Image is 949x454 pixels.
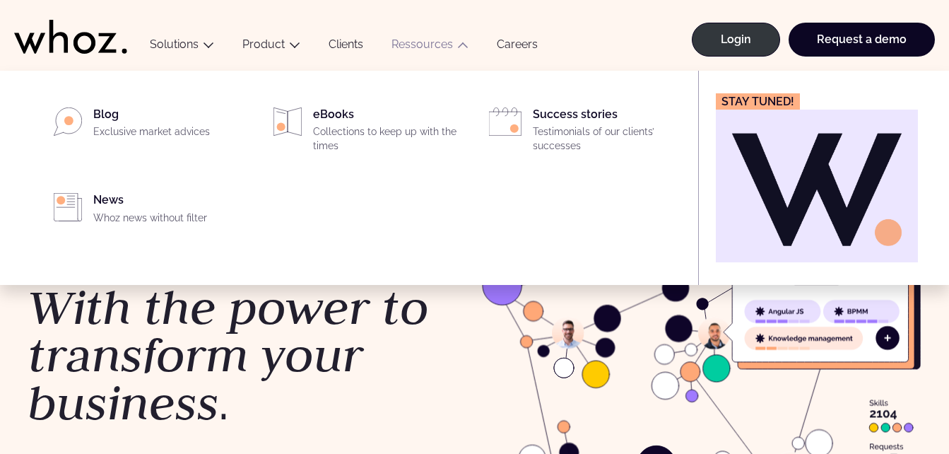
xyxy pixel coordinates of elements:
a: Login [692,23,780,57]
button: Ressources [377,37,483,57]
p: Whoz news without filter [93,211,242,226]
p: Collections to keep up with the times [313,125,462,153]
div: eBooks [313,107,462,158]
p: Exclusive market advices [93,125,242,139]
a: Careers [483,37,552,57]
img: PICTO_PRESSE-ET-ACTUALITE-1.svg [54,193,82,221]
h1: The people-centric cloud solution. . [28,199,468,427]
p: Testimonials of our clients’ successes [533,125,682,153]
img: PICTO_LIVRES.svg [273,107,302,136]
div: Success stories [533,107,682,158]
a: NewsWhoz news without filter [40,193,242,230]
button: Solutions [136,37,228,57]
img: PICTO_BLOG.svg [54,107,82,136]
a: Stay tuned! [716,93,918,262]
a: Product [242,37,285,51]
div: Blog [93,107,242,144]
a: Request a demo [789,23,935,57]
a: Ressources [391,37,453,51]
a: Success storiesTestimonials of our clients’ successes [479,107,682,158]
em: With the power to transform your business [28,276,429,433]
img: PICTO_EVENEMENTS.svg [489,107,521,136]
a: Clients [314,37,377,57]
a: BlogExclusive market advices [40,107,242,144]
button: Product [228,37,314,57]
div: News [93,193,242,230]
figcaption: Stay tuned! [716,93,800,110]
a: eBooksCollections to keep up with the times [259,107,462,158]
